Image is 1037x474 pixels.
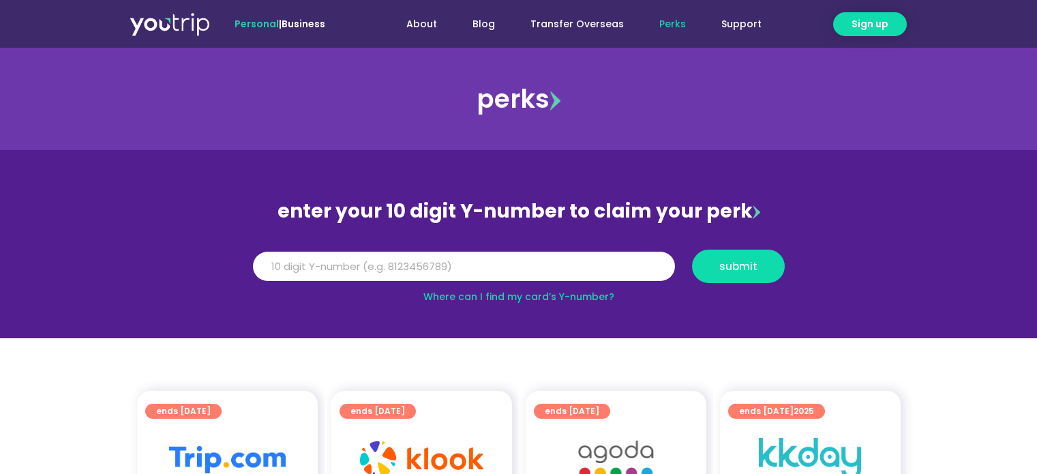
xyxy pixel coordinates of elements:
[340,404,416,419] a: ends [DATE]
[739,404,814,419] span: ends [DATE]
[833,12,907,36] a: Sign up
[704,12,779,37] a: Support
[852,17,888,31] span: Sign up
[235,17,325,31] span: |
[534,404,610,419] a: ends [DATE]
[389,12,455,37] a: About
[642,12,704,37] a: Perks
[362,12,779,37] nav: Menu
[545,404,599,419] span: ends [DATE]
[692,250,785,283] button: submit
[794,405,814,417] span: 2025
[246,194,792,229] div: enter your 10 digit Y-number to claim your perk
[455,12,513,37] a: Blog
[282,17,325,31] a: Business
[513,12,642,37] a: Transfer Overseas
[350,404,405,419] span: ends [DATE]
[156,404,211,419] span: ends [DATE]
[423,290,614,303] a: Where can I find my card’s Y-number?
[253,250,785,293] form: Y Number
[235,17,279,31] span: Personal
[719,261,757,271] span: submit
[253,252,675,282] input: 10 digit Y-number (e.g. 8123456789)
[728,404,825,419] a: ends [DATE]2025
[145,404,222,419] a: ends [DATE]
